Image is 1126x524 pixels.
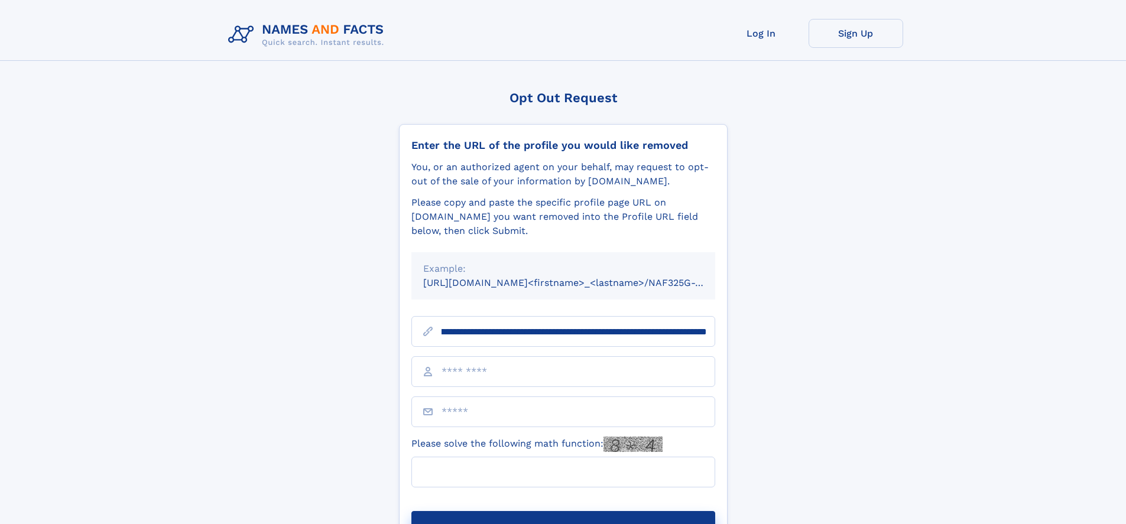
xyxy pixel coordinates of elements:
[411,437,663,452] label: Please solve the following math function:
[399,90,728,105] div: Opt Out Request
[423,262,703,276] div: Example:
[411,139,715,152] div: Enter the URL of the profile you would like removed
[411,160,715,188] div: You, or an authorized agent on your behalf, may request to opt-out of the sale of your informatio...
[423,277,738,288] small: [URL][DOMAIN_NAME]<firstname>_<lastname>/NAF325G-xxxxxxxx
[411,196,715,238] div: Please copy and paste the specific profile page URL on [DOMAIN_NAME] you want removed into the Pr...
[809,19,903,48] a: Sign Up
[223,19,394,51] img: Logo Names and Facts
[714,19,809,48] a: Log In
